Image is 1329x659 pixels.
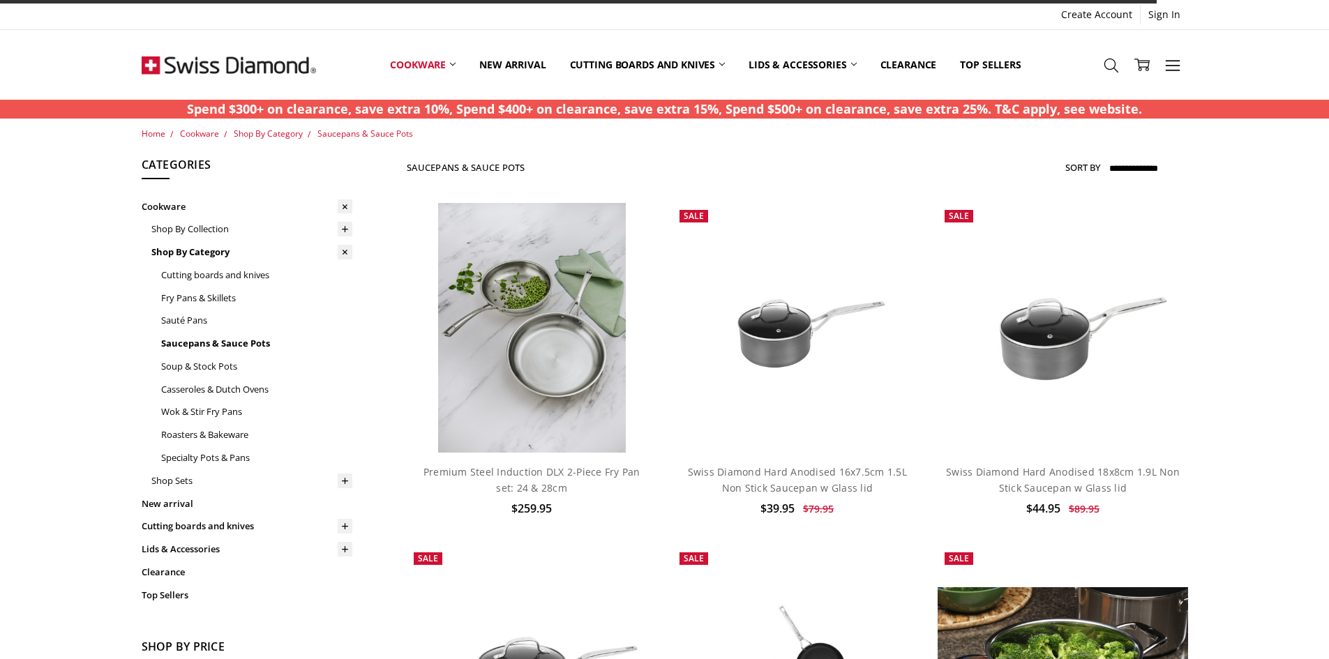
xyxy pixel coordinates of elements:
a: Fry Pans & Skillets [161,287,352,310]
a: Clearance [869,33,949,96]
span: $79.95 [803,502,834,515]
span: $89.95 [1069,502,1099,515]
a: Soup & Stock Pots [161,355,352,378]
a: Swiss Diamond Hard Anodised 16x7.5cm 1.5L Non Stick Saucepan w Glass lid [673,203,922,453]
a: Lids & Accessories [142,538,352,561]
a: Saucepans & Sauce Pots [161,332,352,355]
a: Swiss Diamond Hard Anodised 18x8cm 1.9L Non Stick Saucepan w Glass lid [938,203,1187,453]
a: Shop By Category [234,128,303,139]
img: Premium steel DLX 2pc fry pan set (28 and 24cm) life style shot [438,203,626,453]
a: Roasters & Bakeware [161,423,352,446]
a: Sign In [1141,5,1188,24]
h1: Saucepans & Sauce Pots [407,162,525,173]
a: Cutting boards and knives [558,33,737,96]
a: Cookware [142,195,352,218]
a: Clearance [142,561,352,584]
a: Lids & Accessories [737,33,868,96]
a: Shop By Category [151,241,352,264]
a: Home [142,128,165,139]
p: Spend $300+ on clearance, save extra 10%, Spend $400+ on clearance, save extra 15%, Spend $500+ o... [187,100,1142,119]
a: Cookware [378,33,467,96]
a: Wok & Stir Fry Pans [161,400,352,423]
span: Sale [418,552,438,564]
span: Sale [949,552,969,564]
a: Create Account [1053,5,1140,24]
a: Sauté Pans [161,309,352,332]
h5: Categories [142,156,352,180]
img: Swiss Diamond Hard Anodised 16x7.5cm 1.5L Non Stick Saucepan w Glass lid [673,245,922,411]
a: Top Sellers [948,33,1033,96]
img: Free Shipping On Every Order [142,30,316,100]
a: Premium Steel Induction DLX 2-Piece Fry Pan set: 24 & 28cm [423,465,640,494]
a: Shop By Collection [151,218,352,241]
a: Premium steel DLX 2pc fry pan set (28 and 24cm) life style shot [407,203,656,453]
a: Top Sellers [142,584,352,607]
img: Swiss Diamond Hard Anodised 18x8cm 1.9L Non Stick Saucepan w Glass lid [938,245,1187,411]
a: Cutting boards and knives [142,515,352,538]
a: Cutting boards and knives [161,264,352,287]
a: Specialty Pots & Pans [161,446,352,469]
a: Cookware [180,128,219,139]
span: Sale [684,210,704,222]
a: Swiss Diamond Hard Anodised 16x7.5cm 1.5L Non Stick Saucepan w Glass lid [688,465,907,494]
span: $39.95 [760,501,795,516]
a: New arrival [467,33,557,96]
a: Casseroles & Dutch Ovens [161,378,352,401]
span: Sale [684,552,704,564]
a: Shop Sets [151,469,352,492]
a: New arrival [142,492,352,515]
a: Saucepans & Sauce Pots [317,128,413,139]
a: Swiss Diamond Hard Anodised 18x8cm 1.9L Non Stick Saucepan w Glass lid [946,465,1180,494]
label: Sort By [1065,156,1100,179]
span: Sale [949,210,969,222]
span: $259.95 [511,501,552,516]
span: $44.95 [1026,501,1060,516]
